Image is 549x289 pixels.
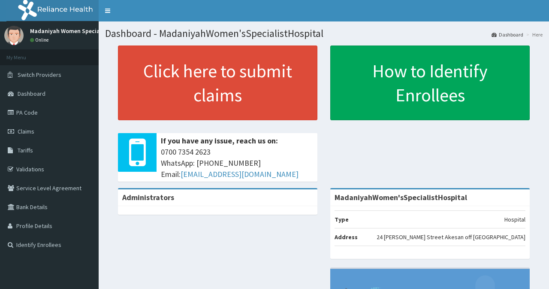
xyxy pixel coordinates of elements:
[161,146,313,179] span: 0700 7354 2623 WhatsApp: [PHONE_NUMBER] Email:
[335,216,349,223] b: Type
[161,136,278,146] b: If you have any issue, reach us on:
[18,146,33,154] span: Tariffs
[18,90,45,97] span: Dashboard
[30,37,51,43] a: Online
[330,46,530,120] a: How to Identify Enrollees
[122,192,174,202] b: Administrators
[18,71,61,79] span: Switch Providers
[118,46,317,120] a: Click here to submit claims
[4,26,24,45] img: User Image
[181,169,299,179] a: [EMAIL_ADDRESS][DOMAIN_NAME]
[30,28,133,34] p: Madaniyah Women Specialist Hospital
[492,31,523,38] a: Dashboard
[105,28,543,39] h1: Dashboard - MadaniyahWomen'sSpecialistHospital
[504,215,525,224] p: Hospital
[524,31,543,38] li: Here
[335,192,467,202] strong: MadaniyahWomen'sSpecialistHospital
[18,128,34,135] span: Claims
[335,233,358,241] b: Address
[377,233,525,241] p: 24 [PERSON_NAME] Street Akesan off [GEOGRAPHIC_DATA]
